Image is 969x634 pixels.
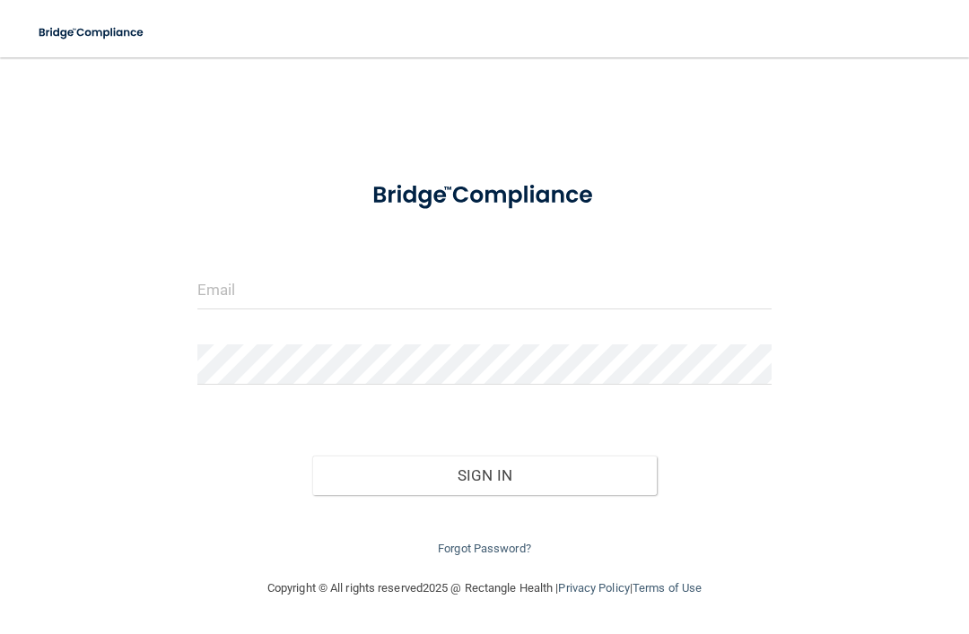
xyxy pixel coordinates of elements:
a: Terms of Use [633,581,702,595]
input: Email [197,269,772,309]
img: bridge_compliance_login_screen.278c3ca4.svg [348,165,622,226]
img: bridge_compliance_login_screen.278c3ca4.svg [27,14,157,51]
div: Copyright © All rights reserved 2025 @ Rectangle Health | | [157,560,812,617]
button: Sign In [312,456,657,495]
a: Privacy Policy [558,581,629,595]
a: Forgot Password? [438,542,531,555]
